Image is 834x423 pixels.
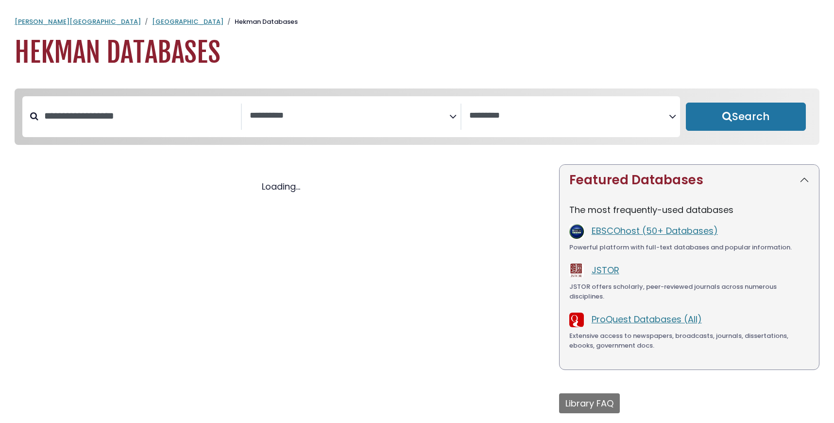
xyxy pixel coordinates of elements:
[38,108,241,124] input: Search database by title or keyword
[15,36,819,69] h1: Hekman Databases
[223,17,298,27] li: Hekman Databases
[592,313,702,325] a: ProQuest Databases (All)
[592,264,619,276] a: JSTOR
[560,165,819,195] button: Featured Databases
[15,88,819,145] nav: Search filters
[15,17,819,27] nav: breadcrumb
[569,282,809,301] div: JSTOR offers scholarly, peer-reviewed journals across numerous disciplines.
[569,243,809,252] div: Powerful platform with full-text databases and popular information.
[569,331,809,350] div: Extensive access to newspapers, broadcasts, journals, dissertations, ebooks, government docs.
[15,17,141,26] a: [PERSON_NAME][GEOGRAPHIC_DATA]
[559,393,620,413] button: Library FAQ
[250,111,449,121] textarea: Search
[686,103,806,131] button: Submit for Search Results
[15,180,547,193] div: Loading...
[469,111,669,121] textarea: Search
[569,203,809,216] p: The most frequently-used databases
[592,225,718,237] a: EBSCOhost (50+ Databases)
[152,17,223,26] a: [GEOGRAPHIC_DATA]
